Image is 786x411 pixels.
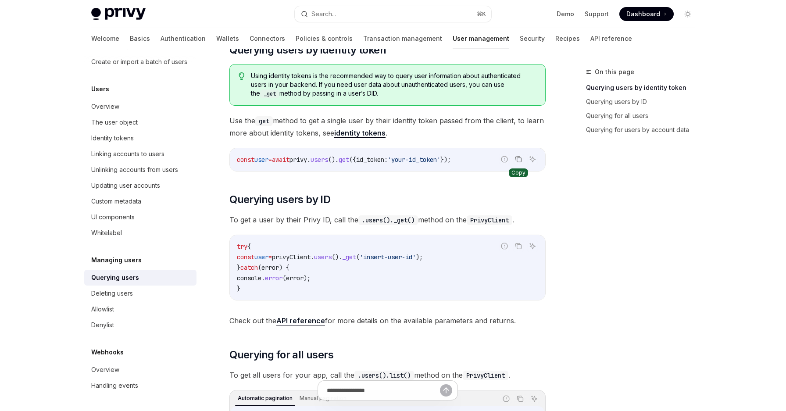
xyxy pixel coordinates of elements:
a: Recipes [555,28,580,49]
div: Deleting users [91,288,133,299]
a: Support [585,10,609,18]
a: Querying for users by account data [586,123,702,137]
span: Querying for all users [229,348,333,362]
code: _get [260,89,279,98]
h5: Webhooks [91,347,124,357]
a: The user object [84,114,196,130]
span: ({ [349,156,356,164]
a: UI components [84,209,196,225]
code: PrivyClient [467,215,512,225]
span: To get all users for your app, call the method on the . [229,369,546,381]
div: Identity tokens [91,133,134,143]
div: Search... [311,9,336,19]
span: (). [332,253,342,261]
a: Querying users [84,270,196,286]
span: Querying users by identity token [229,43,386,57]
span: } [237,264,240,272]
span: . [307,156,311,164]
a: API reference [276,316,325,325]
a: Welcome [91,28,119,49]
a: Updating user accounts [84,178,196,193]
div: Denylist [91,320,114,330]
span: ); [416,253,423,261]
a: Transaction management [363,28,442,49]
a: Overview [84,362,196,378]
span: try [237,243,247,250]
a: Handling events [84,378,196,393]
a: Querying users by identity token [586,81,702,95]
span: id_token: [356,156,388,164]
a: Overview [84,99,196,114]
span: = [268,253,272,261]
code: .users()._get() [358,215,418,225]
a: Security [520,28,545,49]
span: Using identity tokens is the recommended way to query user information about authenticated users ... [251,71,536,98]
span: ( [258,264,261,272]
span: ( [356,253,360,261]
a: Demo [557,10,574,18]
div: Unlinking accounts from users [91,164,178,175]
a: User management [453,28,509,49]
span: . [311,253,314,261]
span: 'insert-user-id' [360,253,416,261]
button: Ask AI [527,154,538,165]
span: = [268,156,272,164]
span: } [237,285,240,293]
span: Check out the for more details on the available parameters and returns. [229,315,546,327]
button: Copy the contents from the code block [513,154,524,165]
div: Custom metadata [91,196,141,207]
span: console [237,274,261,282]
a: Dashboard [619,7,674,21]
span: Dashboard [626,10,660,18]
h5: Users [91,84,109,94]
code: PrivyClient [463,371,508,380]
span: error [261,264,279,272]
div: Updating user accounts [91,180,160,191]
button: Report incorrect code [499,154,510,165]
button: Toggle dark mode [681,7,695,21]
a: Identity tokens [84,130,196,146]
div: Copy [509,168,528,177]
a: identity tokens [334,129,386,138]
button: Send message [440,384,452,397]
a: Unlinking accounts from users [84,162,196,178]
span: get [339,156,349,164]
span: 'your-id_token' [388,156,440,164]
span: const [237,253,254,261]
span: ( [282,274,286,282]
div: Overview [91,365,119,375]
a: Deleting users [84,286,196,301]
span: _get [342,253,356,261]
span: ); [304,274,311,282]
a: Connectors [250,28,285,49]
div: Linking accounts to users [91,149,164,159]
input: Ask a question... [327,381,440,400]
div: Handling events [91,380,138,391]
span: error [265,274,282,282]
span: const [237,156,254,164]
a: Querying users by ID [586,95,702,109]
svg: Tip [239,72,245,80]
span: ⌘ K [477,11,486,18]
a: Custom metadata [84,193,196,209]
a: API reference [590,28,632,49]
span: Use the method to get a single user by their identity token passed from the client, to learn more... [229,114,546,139]
a: Querying for all users [586,109,702,123]
span: privyClient [272,253,311,261]
span: }); [440,156,451,164]
a: Wallets [216,28,239,49]
a: Policies & controls [296,28,353,49]
code: .users().list() [354,371,414,380]
img: light logo [91,8,146,20]
span: On this page [595,67,634,77]
span: . [261,274,265,282]
span: users [311,156,328,164]
div: UI components [91,212,135,222]
a: Linking accounts to users [84,146,196,162]
span: catch [240,264,258,272]
span: Querying users by ID [229,193,330,207]
div: The user object [91,117,138,128]
div: Whitelabel [91,228,122,238]
span: To get a user by their Privy ID, call the method on the . [229,214,546,226]
div: Allowlist [91,304,114,315]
